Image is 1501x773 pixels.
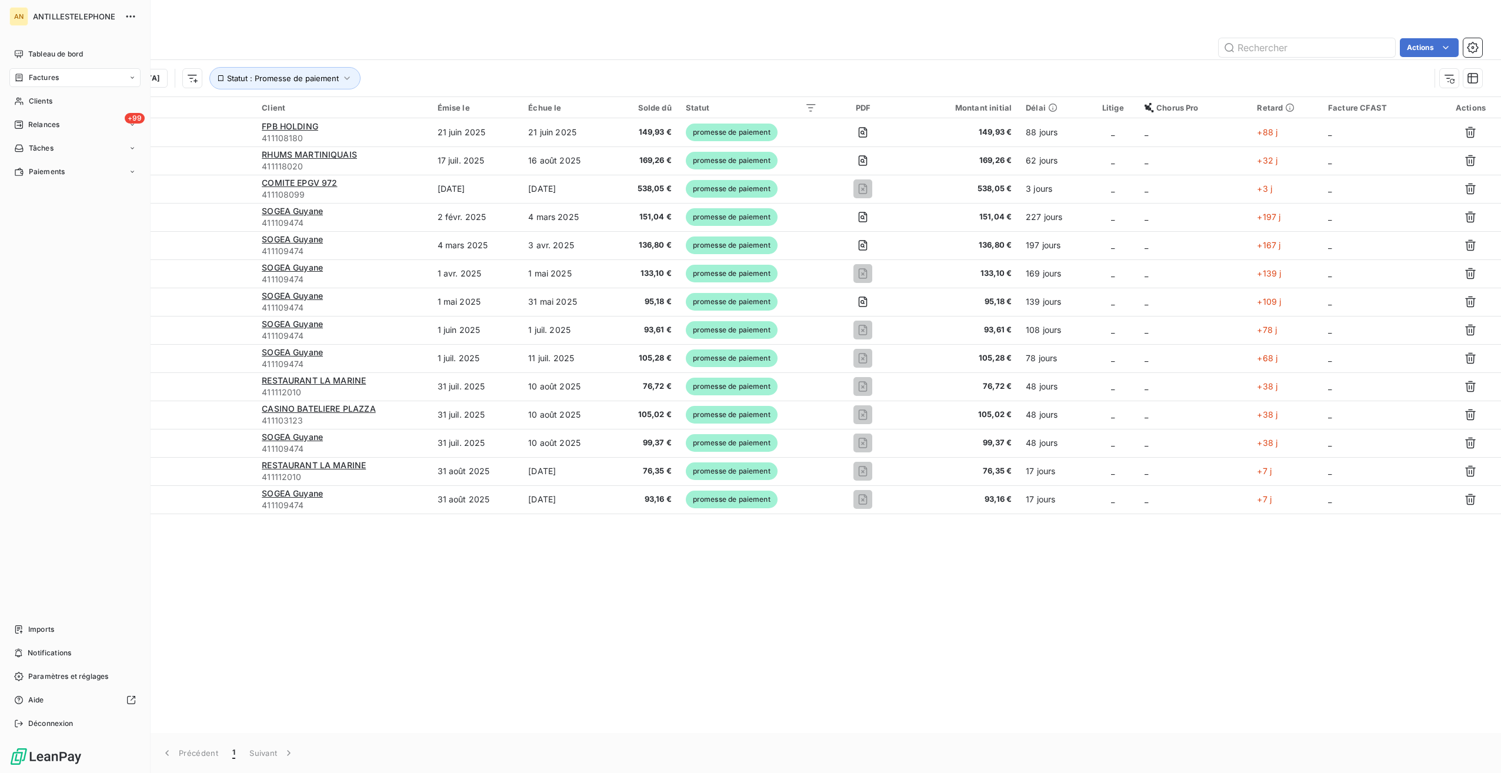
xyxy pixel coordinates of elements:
[1111,268,1115,278] span: _
[619,155,672,166] span: 169,26 €
[1447,103,1494,112] div: Actions
[1019,259,1088,288] td: 169 jours
[1111,296,1115,306] span: _
[1111,155,1115,165] span: _
[262,103,423,112] div: Client
[1257,296,1281,306] span: +109 j
[1461,733,1489,761] iframe: Intercom live chat
[225,741,242,765] button: 1
[521,485,612,514] td: [DATE]
[909,352,1012,364] span: 105,28 €
[431,401,522,429] td: 31 juil. 2025
[909,239,1012,251] span: 136,80 €
[528,103,605,112] div: Échue le
[619,211,672,223] span: 151,04 €
[619,437,672,449] span: 99,37 €
[1400,38,1459,57] button: Actions
[1257,127,1277,137] span: +88 j
[262,178,337,188] span: COMITE EPGV 972
[28,671,108,682] span: Paramètres et réglages
[909,126,1012,138] span: 149,93 €
[686,103,817,112] div: Statut
[1019,231,1088,259] td: 197 jours
[262,161,423,172] span: 411118020
[686,406,778,424] span: promesse de paiement
[1111,353,1115,363] span: _
[262,347,323,357] span: SOGEA Guyane
[1257,103,1314,112] div: Retard
[909,183,1012,195] span: 538,05 €
[1145,212,1148,222] span: _
[431,485,522,514] td: 31 août 2025
[521,231,612,259] td: 3 avr. 2025
[262,132,423,144] span: 411108180
[1257,381,1277,391] span: +38 j
[262,245,423,257] span: 411109474
[1328,296,1332,306] span: _
[1145,103,1243,112] div: Chorus Pro
[521,118,612,146] td: 21 juin 2025
[1111,240,1115,250] span: _
[619,465,672,477] span: 76,35 €
[262,121,318,131] span: FPB HOLDING
[431,175,522,203] td: [DATE]
[1145,353,1148,363] span: _
[1111,212,1115,222] span: _
[1328,268,1332,278] span: _
[154,741,225,765] button: Précédent
[1019,316,1088,344] td: 108 jours
[1328,155,1332,165] span: _
[1026,103,1081,112] div: Délai
[1111,127,1115,137] span: _
[686,378,778,395] span: promesse de paiement
[262,488,323,498] span: SOGEA Guyane
[262,262,323,272] span: SOGEA Guyane
[619,126,672,138] span: 149,93 €
[431,259,522,288] td: 1 avr. 2025
[262,189,423,201] span: 411108099
[1019,203,1088,231] td: 227 jours
[909,103,1012,112] div: Montant initial
[1328,184,1332,194] span: _
[686,491,778,508] span: promesse de paiement
[686,321,778,339] span: promesse de paiement
[909,381,1012,392] span: 76,72 €
[1145,184,1148,194] span: _
[262,358,423,370] span: 411109474
[125,113,145,124] span: +99
[521,175,612,203] td: [DATE]
[1257,438,1277,448] span: +38 j
[431,344,522,372] td: 1 juil. 2025
[262,149,357,159] span: RHUMS MARTINIQUAIS
[1219,38,1395,57] input: Rechercher
[619,268,672,279] span: 133,10 €
[521,344,612,372] td: 11 juil. 2025
[686,293,778,311] span: promesse de paiement
[431,118,522,146] td: 21 juin 2025
[1257,184,1272,194] span: +3 j
[521,316,612,344] td: 1 juil. 2025
[1019,457,1088,485] td: 17 jours
[1111,184,1115,194] span: _
[909,465,1012,477] span: 76,35 €
[262,319,323,329] span: SOGEA Guyane
[521,259,612,288] td: 1 mai 2025
[28,119,59,130] span: Relances
[1328,409,1332,419] span: _
[431,288,522,316] td: 1 mai 2025
[262,443,423,455] span: 411109474
[1328,438,1332,448] span: _
[1019,118,1088,146] td: 88 jours
[619,352,672,364] span: 105,28 €
[262,460,366,470] span: RESTAURANT LA MARINE
[909,324,1012,336] span: 93,61 €
[686,208,778,226] span: promesse de paiement
[686,462,778,480] span: promesse de paiement
[1145,240,1148,250] span: _
[831,103,896,112] div: PDF
[1145,296,1148,306] span: _
[1145,155,1148,165] span: _
[1328,466,1332,476] span: _
[686,236,778,254] span: promesse de paiement
[1257,155,1277,165] span: +32 j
